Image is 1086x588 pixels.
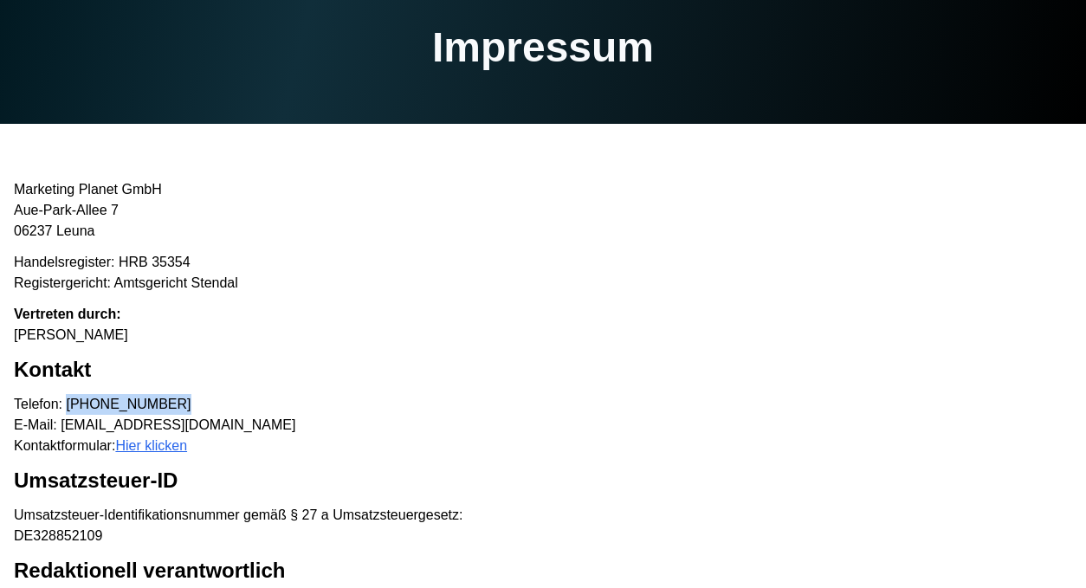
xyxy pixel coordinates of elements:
[432,27,654,68] h1: Impressum
[14,252,1072,294] p: Handelsregister: HRB 35354 Registergericht: Amtsgericht Stendal
[115,438,187,453] a: Hier klicken
[14,394,1072,456] p: Telefon: [PHONE_NUMBER] E-Mail: [EMAIL_ADDRESS][DOMAIN_NAME] Kontaktformular:
[14,179,1072,242] p: Marketing Planet GmbH Aue-Park-Allee 7 06237 Leuna
[14,304,1072,346] p: [PERSON_NAME]
[14,557,1072,585] h2: Redaktionell verantwortlich
[14,505,1072,546] p: Umsatzsteuer-Identifikationsnummer gemäß § 27 a Umsatzsteuergesetz: DE328852109
[14,356,1072,384] h2: Kontakt
[14,307,121,321] strong: Vertreten durch:
[14,467,1072,494] h2: Umsatzsteuer-ID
